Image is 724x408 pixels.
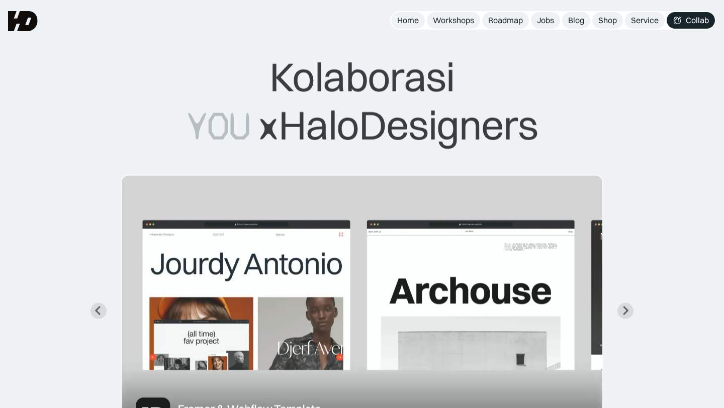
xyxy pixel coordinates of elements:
div: Service [631,15,659,26]
a: Workshops [427,12,480,29]
div: Jobs [537,15,554,26]
a: Shop [592,12,623,29]
span: x [257,103,279,151]
div: Workshops [433,15,474,26]
button: Next slide [617,302,633,319]
button: Go to last slide [90,302,107,319]
a: Jobs [531,12,560,29]
div: Collab [686,15,709,26]
div: Home [397,15,419,26]
div: Roadmap [488,15,523,26]
a: Home [391,12,425,29]
a: Blog [562,12,590,29]
div: Kolaborasi HaloDesigners [186,53,537,151]
div: Blog [568,15,584,26]
span: YOU [186,103,250,151]
a: Roadmap [482,12,529,29]
a: Service [625,12,665,29]
div: Shop [598,15,617,26]
a: Collab [667,12,715,29]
